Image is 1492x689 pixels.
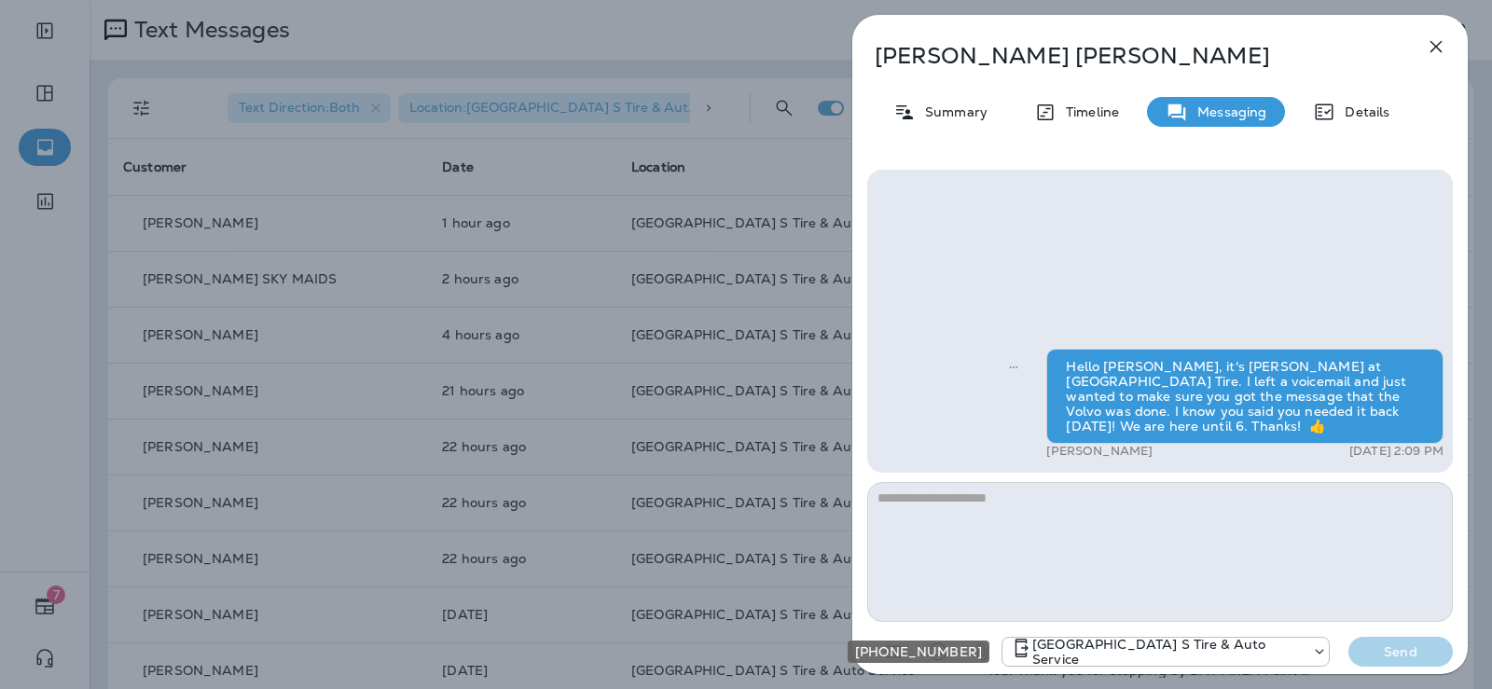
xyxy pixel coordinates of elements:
p: [GEOGRAPHIC_DATA] S Tire & Auto Service [1032,637,1303,667]
p: [PERSON_NAME] [PERSON_NAME] [875,43,1384,69]
p: Messaging [1188,104,1266,119]
div: [PHONE_NUMBER] [848,641,989,663]
div: +1 (301) 975-0024 [1002,637,1329,667]
p: [DATE] 2:09 PM [1349,444,1444,459]
p: Timeline [1057,104,1119,119]
p: Summary [916,104,988,119]
p: [PERSON_NAME] [1046,444,1153,459]
span: Sent [1009,357,1018,374]
button: Add in a premade template [875,633,912,670]
button: Select an emoji [919,633,957,670]
p: Details [1335,104,1389,119]
div: Hello [PERSON_NAME], it's [PERSON_NAME] at [GEOGRAPHIC_DATA] Tire. I left a voicemail and just wa... [1046,349,1444,444]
